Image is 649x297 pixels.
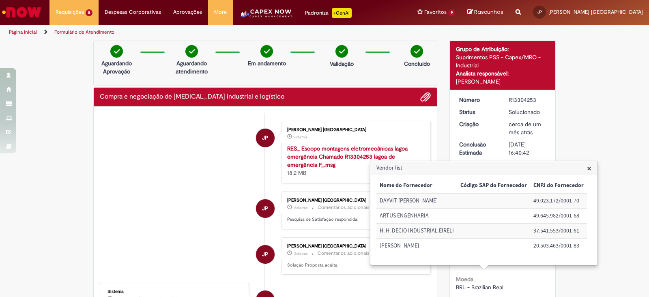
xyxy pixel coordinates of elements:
[376,178,457,193] th: Nome do Fornecedor
[424,8,447,16] span: Favoritos
[287,127,422,132] div: [PERSON_NAME] [GEOGRAPHIC_DATA]
[305,8,352,18] div: Padroniza
[376,224,457,239] td: Nome do Fornecedor: H. H. DECIO INDUSTRIAL EIRELI
[239,8,293,24] img: CapexLogo5.png
[335,45,348,58] img: check-circle-green.png
[456,259,492,267] span: F. MARANHAO
[1,4,43,20] img: ServiceNow
[293,251,307,256] span: 18d atrás
[376,193,457,208] td: Nome do Fornecedor: DAYVIT JOSE DA SILVA
[318,204,370,211] small: Comentários adicionais
[587,163,591,174] span: ×
[509,121,541,136] time: 18/07/2025 08:41:00
[256,245,275,264] div: Jediael Domingos Portugal
[509,108,546,116] div: Solucionado
[457,209,530,224] td: Código SAP do Fornecedor:
[453,120,503,128] dt: Criação
[256,199,275,218] div: Jediael Domingos Portugal
[370,161,598,266] div: Vendor list
[456,45,550,53] div: Grupo de Atribuição:
[293,205,307,210] time: 10/08/2025 14:43:32
[100,93,284,101] h2: Compra e negociação de Capex industrial e logístico Histórico de tíquete
[587,164,591,172] button: Close
[404,60,430,68] p: Concluído
[457,239,530,253] td: Código SAP do Fornecedor:
[509,120,546,136] div: 18/07/2025 08:41:00
[376,209,457,224] td: Nome do Fornecedor: ARTUS ENGENHARIA
[456,53,550,69] div: Suprimentos PSS - Capex/MRO - Industrial
[509,121,541,136] span: cerca de um mês atrás
[456,77,550,86] div: [PERSON_NAME]
[248,59,286,67] p: Em andamento
[420,92,431,102] button: Adicionar anexos
[185,45,198,58] img: check-circle-green.png
[97,59,136,75] p: Aguardando Aprovação
[509,96,546,104] div: R13304253
[457,193,530,208] td: Código SAP do Fornecedor:
[332,8,352,18] p: +GenAi
[214,8,227,16] span: More
[287,145,408,168] a: RES_ Escopo montagens eletromecânicas lagoa emergência Chamado R13304253 lagoa de emergência F_.msg
[371,161,597,174] h3: Vendor list
[456,69,550,77] div: Analista responsável:
[262,245,268,264] span: JP
[287,244,422,249] div: [PERSON_NAME] [GEOGRAPHIC_DATA]
[457,224,530,239] td: Código SAP do Fornecedor:
[530,209,587,224] td: CNPJ do Fornecedor: 49.645.982/0001-68
[262,199,268,218] span: JP
[474,8,503,16] span: Rascunhos
[530,193,587,208] td: CNPJ do Fornecedor: 49.023.172/0001-70
[86,9,92,16] span: 8
[448,9,455,16] span: 9
[530,178,587,193] th: CNPJ do Fornecedor
[287,144,422,177] div: 18.2 MB
[173,8,202,16] span: Aprovações
[256,129,275,147] div: Jediael Domingos Portugal
[509,140,546,157] div: [DATE] 16:40:42
[456,284,503,291] span: BRL - Brazilian Real
[287,198,422,203] div: [PERSON_NAME] [GEOGRAPHIC_DATA]
[376,239,457,253] td: Nome do Fornecedor: MARCOS PAULO BUENO
[105,8,161,16] span: Despesas Corporativas
[287,262,422,269] p: Solução Proposta aceita.
[410,45,423,58] img: check-circle-green.png
[467,9,503,16] a: Rascunhos
[453,96,503,104] dt: Número
[260,45,273,58] img: check-circle-green.png
[318,250,370,257] small: Comentários adicionais
[6,25,427,40] ul: Trilhas de página
[453,108,503,116] dt: Status
[107,289,243,294] div: Sistema
[530,239,587,253] td: CNPJ do Fornecedor: 20.503.463/0001-83
[262,128,268,148] span: JP
[453,140,503,157] dt: Conclusão Estimada
[330,60,354,68] p: Validação
[287,216,422,223] p: Pesquisa de Satisfação respondida!
[530,224,587,239] td: CNPJ do Fornecedor: 37.541.553/0001-61
[456,275,473,283] b: Moeda
[54,29,114,35] a: Formulário de Atendimento
[172,59,211,75] p: Aguardando atendimento
[293,135,307,140] span: 18d atrás
[548,9,643,15] span: [PERSON_NAME] [GEOGRAPHIC_DATA]
[9,29,37,35] a: Página inicial
[110,45,123,58] img: check-circle-green.png
[293,251,307,256] time: 10/08/2025 14:43:17
[293,135,307,140] time: 10/08/2025 14:48:42
[293,205,307,210] span: 18d atrás
[457,178,530,193] th: Código SAP do Fornecedor
[537,9,542,15] span: JP
[56,8,84,16] span: Requisições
